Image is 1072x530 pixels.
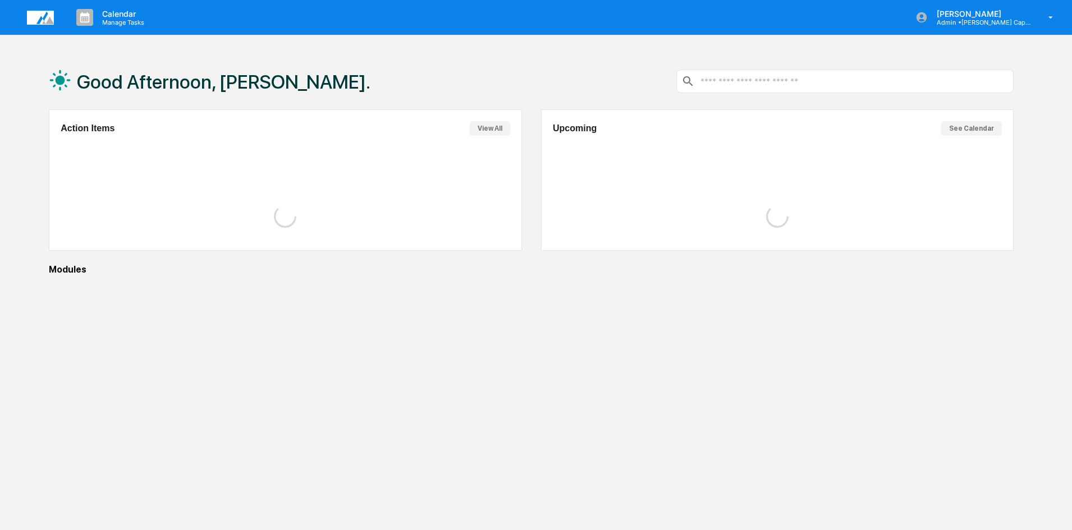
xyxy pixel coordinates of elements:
img: logo [27,11,54,25]
div: Modules [49,264,1014,275]
h2: Upcoming [553,123,597,133]
p: Manage Tasks [93,19,150,26]
h2: Action Items [61,123,114,133]
p: [PERSON_NAME] [928,9,1032,19]
button: See Calendar [941,121,1002,136]
button: View All [470,121,510,136]
p: Calendar [93,9,150,19]
h1: Good Afternoon, [PERSON_NAME]. [77,71,370,93]
p: Admin • [PERSON_NAME] Capital Management [928,19,1032,26]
